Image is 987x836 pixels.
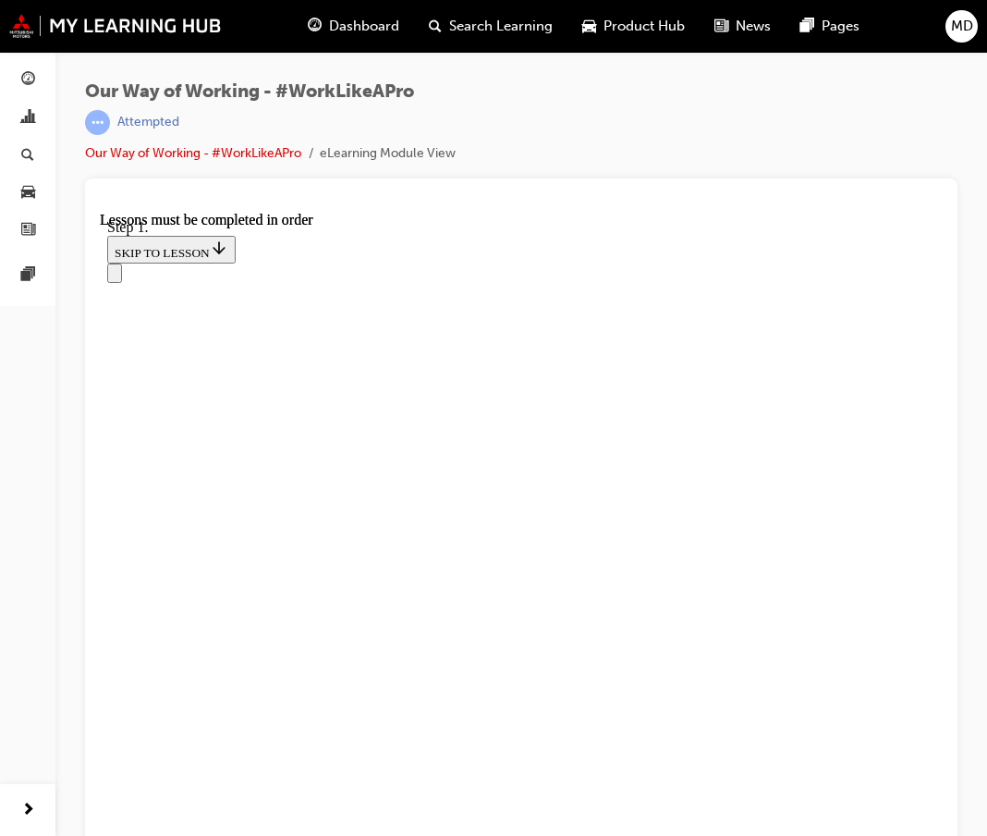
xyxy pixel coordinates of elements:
[567,7,700,45] a: car-iconProduct Hub
[7,52,22,71] button: Open navigation menu
[800,15,814,38] span: pages-icon
[7,24,136,52] button: SKIP TO LESSON
[21,147,34,164] span: search-icon
[582,15,596,38] span: car-icon
[329,16,399,37] span: Dashboard
[786,7,874,45] a: pages-iconPages
[9,14,222,38] img: mmal
[822,16,859,37] span: Pages
[21,267,35,284] span: pages-icon
[21,222,35,239] span: news-icon
[308,15,322,38] span: guage-icon
[700,7,786,45] a: news-iconNews
[736,16,771,37] span: News
[21,185,35,202] span: car-icon
[293,7,414,45] a: guage-iconDashboard
[714,15,728,38] span: news-icon
[414,7,567,45] a: search-iconSearch Learning
[603,16,685,37] span: Product Hub
[85,110,110,135] span: learningRecordVerb_ATTEMPT-icon
[15,34,128,48] span: SKIP TO LESSON
[7,7,835,24] div: Step 1.
[85,81,456,103] span: Our Way of Working - #WorkLikeAPro
[945,10,978,43] button: MD
[320,143,456,165] li: eLearning Module View
[21,72,35,89] span: guage-icon
[85,145,301,161] a: Our Way of Working - #WorkLikeAPro
[951,16,973,37] span: MD
[21,110,35,127] span: chart-icon
[21,799,35,822] span: next-icon
[449,16,553,37] span: Search Learning
[429,15,442,38] span: search-icon
[117,114,179,131] div: Attempted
